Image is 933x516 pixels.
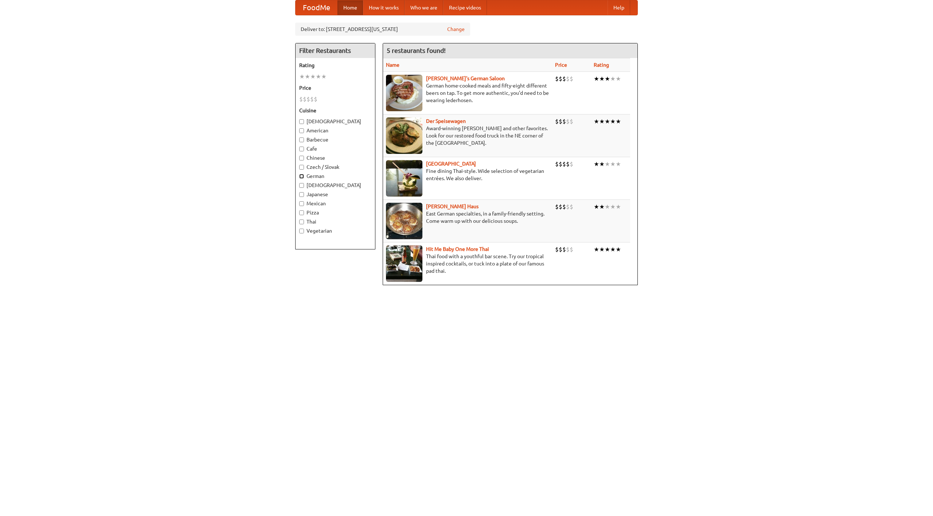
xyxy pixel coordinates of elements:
li: $ [570,117,573,125]
label: Czech / Slovak [299,163,371,171]
li: ★ [594,117,599,125]
b: Hit Me Baby One More Thai [426,246,489,252]
li: ★ [599,117,605,125]
li: $ [303,95,307,103]
li: ★ [321,73,327,81]
li: $ [555,245,559,253]
li: ★ [594,203,599,211]
li: ★ [605,75,610,83]
p: Award-winning [PERSON_NAME] and other favorites. Look for our restored food truck in the NE corne... [386,125,549,147]
div: Deliver to: [STREET_ADDRESS][US_STATE] [295,23,470,36]
li: ★ [616,117,621,125]
a: How it works [363,0,405,15]
input: American [299,128,304,133]
li: ★ [305,73,310,81]
li: $ [570,75,573,83]
li: $ [566,75,570,83]
li: ★ [599,203,605,211]
a: Name [386,62,399,68]
li: ★ [610,245,616,253]
img: babythai.jpg [386,245,422,282]
li: $ [299,95,303,103]
li: ★ [610,75,616,83]
li: $ [555,160,559,168]
input: Chinese [299,156,304,160]
a: [PERSON_NAME]'s German Saloon [426,75,505,81]
li: $ [566,160,570,168]
li: ★ [605,203,610,211]
label: Japanese [299,191,371,198]
h5: Price [299,84,371,92]
li: ★ [610,160,616,168]
label: Barbecue [299,136,371,143]
a: Recipe videos [443,0,487,15]
a: [GEOGRAPHIC_DATA] [426,161,476,167]
p: Thai food with a youthful bar scene. Try our tropical inspired cocktails, or tuck into a plate of... [386,253,549,275]
p: East German specialties, in a family-friendly setting. Come warm up with our delicious soups. [386,210,549,225]
a: Home [337,0,363,15]
input: [DEMOGRAPHIC_DATA] [299,119,304,124]
h5: Rating [299,62,371,69]
li: $ [555,117,559,125]
label: American [299,127,371,134]
li: $ [559,245,562,253]
li: ★ [610,203,616,211]
input: German [299,174,304,179]
li: ★ [616,245,621,253]
input: [DEMOGRAPHIC_DATA] [299,183,304,188]
img: esthers.jpg [386,75,422,111]
li: ★ [605,160,610,168]
a: FoodMe [296,0,337,15]
label: Thai [299,218,371,225]
li: $ [562,160,566,168]
li: ★ [299,73,305,81]
label: Mexican [299,200,371,207]
li: $ [566,117,570,125]
li: $ [555,75,559,83]
img: speisewagen.jpg [386,117,422,154]
a: Who we are [405,0,443,15]
h4: Filter Restaurants [296,43,375,58]
img: satay.jpg [386,160,422,197]
li: ★ [605,245,610,253]
li: ★ [616,75,621,83]
li: $ [555,203,559,211]
li: $ [559,160,562,168]
li: $ [559,203,562,211]
input: Czech / Slovak [299,165,304,170]
li: $ [559,117,562,125]
label: [DEMOGRAPHIC_DATA] [299,182,371,189]
input: Cafe [299,147,304,151]
input: Barbecue [299,137,304,142]
li: ★ [605,117,610,125]
li: ★ [316,73,321,81]
li: ★ [594,245,599,253]
ng-pluralize: 5 restaurants found! [387,47,446,54]
a: [PERSON_NAME] Haus [426,203,479,209]
li: $ [307,95,310,103]
li: ★ [616,203,621,211]
li: $ [559,75,562,83]
p: Fine dining Thai-style. Wide selection of vegetarian entrées. We also deliver. [386,167,549,182]
li: $ [570,203,573,211]
li: $ [562,75,566,83]
li: $ [314,95,317,103]
li: $ [562,245,566,253]
li: ★ [599,245,605,253]
li: $ [310,95,314,103]
a: Der Speisewagen [426,118,466,124]
a: Price [555,62,567,68]
input: Japanese [299,192,304,197]
li: ★ [310,73,316,81]
li: ★ [616,160,621,168]
li: $ [566,203,570,211]
li: $ [570,160,573,168]
input: Vegetarian [299,229,304,233]
input: Pizza [299,210,304,215]
li: $ [562,203,566,211]
a: Help [608,0,630,15]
